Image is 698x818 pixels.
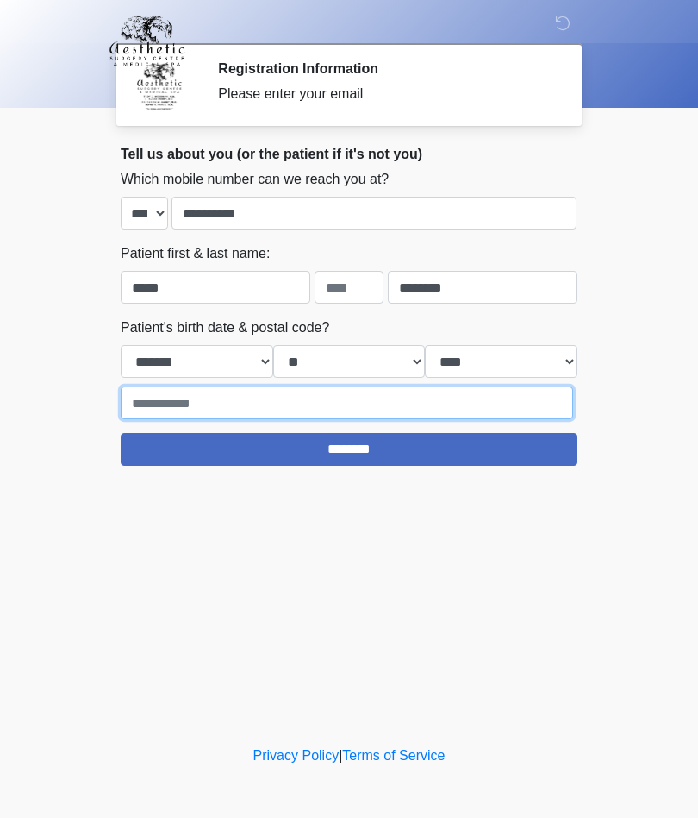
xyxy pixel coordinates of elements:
a: | [339,748,342,763]
h2: Tell us about you (or the patient if it's not you) [121,146,577,162]
label: Which mobile number can we reach you at? [121,169,389,190]
a: Terms of Service [342,748,445,763]
label: Patient's birth date & postal code? [121,318,329,338]
label: Patient first & last name: [121,243,270,264]
div: Please enter your email [218,84,552,104]
img: Agent Avatar [134,60,185,112]
img: Aesthetic Surgery Centre, PLLC Logo [103,13,190,68]
a: Privacy Policy [253,748,340,763]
